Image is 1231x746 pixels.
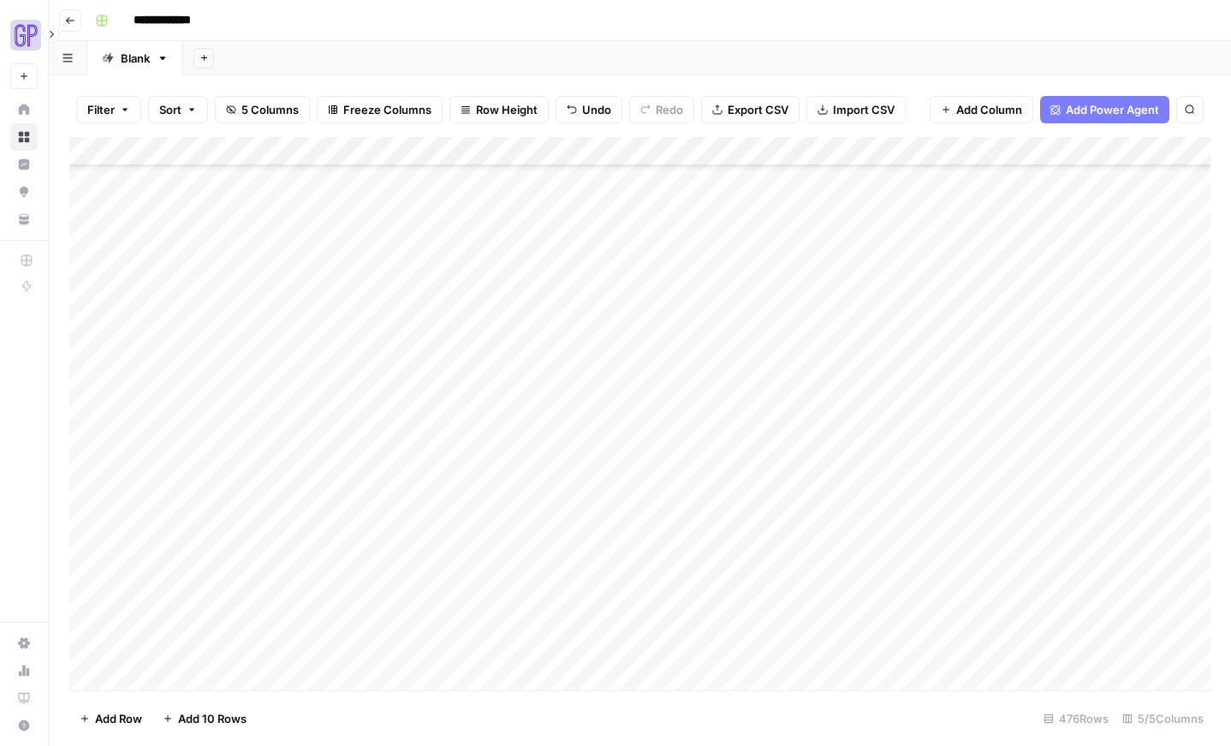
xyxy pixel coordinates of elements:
[806,96,906,123] button: Import CSV
[215,96,310,123] button: 5 Columns
[833,101,895,118] span: Import CSV
[241,101,299,118] span: 5 Columns
[701,96,800,123] button: Export CSV
[656,101,683,118] span: Redo
[1066,101,1159,118] span: Add Power Agent
[159,101,181,118] span: Sort
[10,20,41,51] img: Growth Plays Logo
[87,101,115,118] span: Filter
[629,96,694,123] button: Redo
[87,41,183,75] a: Blank
[10,178,38,206] a: Opportunities
[1037,705,1115,732] div: 476 Rows
[10,151,38,178] a: Insights
[1040,96,1169,123] button: Add Power Agent
[343,101,431,118] span: Freeze Columns
[582,101,611,118] span: Undo
[10,123,38,151] a: Browse
[10,684,38,712] a: Learning Hub
[10,206,38,233] a: Your Data
[121,50,150,67] div: Blank
[148,96,208,123] button: Sort
[10,14,38,57] button: Workspace: Growth Plays
[95,710,142,727] span: Add Row
[930,96,1033,123] button: Add Column
[317,96,443,123] button: Freeze Columns
[956,101,1022,118] span: Add Column
[449,96,549,123] button: Row Height
[1115,705,1210,732] div: 5/5 Columns
[728,101,788,118] span: Export CSV
[69,705,152,732] button: Add Row
[76,96,141,123] button: Filter
[178,710,247,727] span: Add 10 Rows
[10,630,38,657] a: Settings
[10,657,38,684] a: Usage
[476,101,538,118] span: Row Height
[556,96,622,123] button: Undo
[10,96,38,123] a: Home
[152,705,257,732] button: Add 10 Rows
[10,712,38,739] button: Help + Support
